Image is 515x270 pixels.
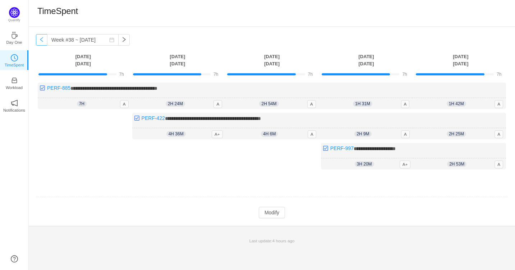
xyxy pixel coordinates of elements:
[11,99,18,107] i: icon: notification
[259,207,285,218] button: Modify
[447,101,466,107] span: 1h 42m
[447,131,466,137] span: 2h 25m
[11,102,18,109] a: icon: notificationNotifications
[495,160,503,168] span: A
[11,77,18,84] i: icon: inbox
[330,145,354,151] a: PERF-997
[77,101,87,107] span: 7h
[37,6,78,17] h1: TimeSpent
[355,161,374,167] span: 3h 20m
[36,53,130,67] th: [DATE] [DATE]
[225,53,319,67] th: [DATE] [DATE]
[6,84,23,91] p: Workload
[11,32,18,39] i: icon: coffee
[353,101,372,107] span: 1h 31m
[142,115,165,121] a: PERF-422
[47,85,70,91] a: PERF-885
[3,107,25,113] p: Notifications
[166,101,185,107] span: 2h 24m
[11,255,18,262] a: icon: question-circle
[119,72,124,77] span: 7h
[11,79,18,86] a: icon: inboxWorkload
[401,100,410,108] span: A
[120,100,129,108] span: A
[308,72,313,77] span: 7h
[36,34,47,46] button: icon: left
[400,160,411,168] span: A+
[307,100,316,108] span: A
[495,100,503,108] span: A
[130,53,225,67] th: [DATE] [DATE]
[5,62,24,68] p: TimeSpent
[166,131,186,137] span: 4h 36m
[6,39,22,46] p: Day One
[308,130,316,138] span: A
[354,131,371,137] span: 2h 9m
[249,238,295,243] span: Last update:
[134,115,140,121] img: 10318
[323,145,328,151] img: 10318
[40,85,45,91] img: 10318
[413,53,508,67] th: [DATE] [DATE]
[11,56,18,64] a: icon: clock-circleTimeSpent
[497,72,501,77] span: 7h
[447,161,466,167] span: 2h 53m
[212,130,223,138] span: A+
[118,34,130,46] button: icon: right
[272,238,295,243] span: 4 hours ago
[47,34,119,46] input: Select a week
[9,7,20,18] img: Quantify
[11,54,18,61] i: icon: clock-circle
[259,101,279,107] span: 2h 54m
[401,130,410,138] span: A
[261,131,278,137] span: 4h 6m
[213,72,218,77] span: 7h
[213,100,222,108] span: A
[495,130,503,138] span: A
[11,34,18,41] a: icon: coffeeDay One
[402,72,407,77] span: 7h
[109,37,114,42] i: icon: calendar
[8,18,20,23] p: Quantify
[319,53,414,67] th: [DATE] [DATE]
